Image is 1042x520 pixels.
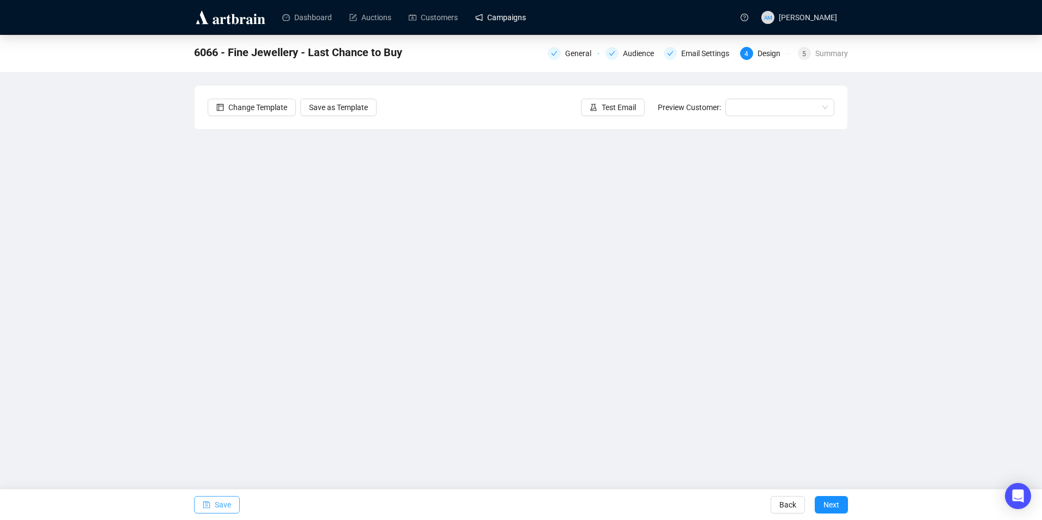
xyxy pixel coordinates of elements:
span: check [667,50,674,57]
a: Customers [409,3,458,32]
span: AM [764,13,772,21]
button: Save as Template [300,99,377,116]
div: General [565,47,598,60]
span: Test Email [602,101,636,113]
div: Design [758,47,787,60]
button: Save [194,496,240,513]
span: 5 [802,50,806,58]
div: Email Settings [664,47,734,60]
span: Save as Template [309,101,368,113]
span: check [551,50,558,57]
span: check [609,50,615,57]
a: Dashboard [282,3,332,32]
div: Audience [605,47,657,60]
span: Back [779,489,796,520]
button: Test Email [581,99,645,116]
div: Audience [623,47,661,60]
div: Email Settings [681,47,736,60]
span: 6066 - Fine Jewellery - Last Chance to Buy [194,44,402,61]
span: 4 [744,50,748,58]
button: Next [815,496,848,513]
a: Auctions [349,3,391,32]
a: Campaigns [475,3,526,32]
span: Change Template [228,101,287,113]
button: Change Template [208,99,296,116]
span: Preview Customer: [658,103,721,112]
span: layout [216,104,224,111]
span: [PERSON_NAME] [779,13,837,22]
span: save [203,501,210,509]
div: General [548,47,599,60]
span: experiment [590,104,597,111]
span: Next [823,489,839,520]
div: Summary [815,47,848,60]
span: question-circle [741,14,748,21]
div: Open Intercom Messenger [1005,483,1031,509]
span: Save [215,489,231,520]
div: 4Design [740,47,791,60]
div: 5Summary [798,47,848,60]
button: Back [771,496,805,513]
img: logo [194,9,267,26]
